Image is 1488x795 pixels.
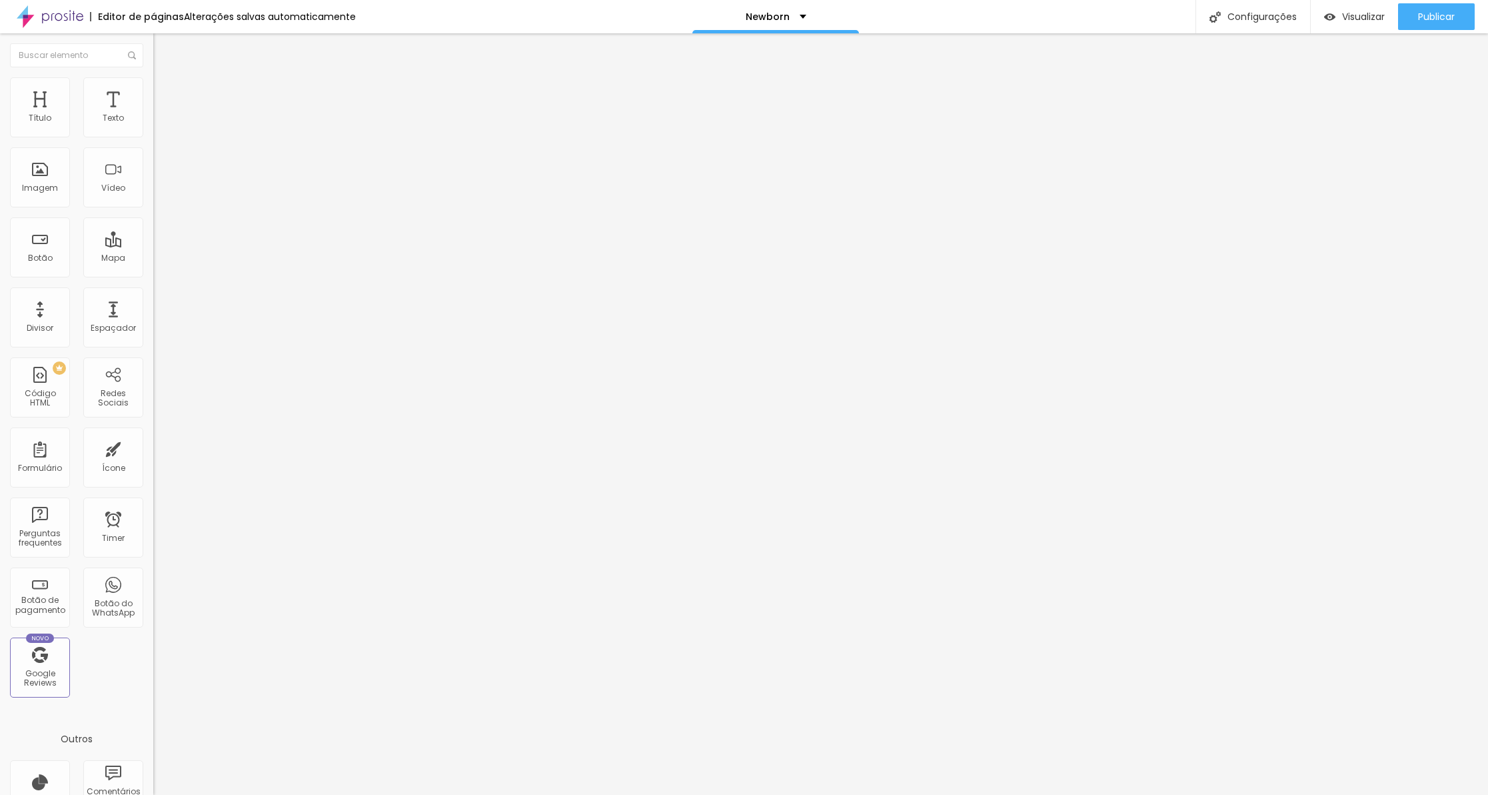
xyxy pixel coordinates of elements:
div: Alterações salvas automaticamente [184,12,356,21]
div: Editor de páginas [90,12,184,21]
div: Timer [102,534,125,543]
div: Botão de pagamento [13,596,66,615]
div: Imagem [22,183,58,193]
button: Visualizar [1311,3,1398,30]
button: Publicar [1398,3,1475,30]
iframe: Editor [153,33,1488,795]
img: view-1.svg [1324,11,1335,23]
div: Google Reviews [13,669,66,688]
div: Botão [28,253,53,263]
div: Código HTML [13,389,66,408]
div: Perguntas frequentes [13,529,66,548]
div: Formulário [18,464,62,473]
div: Mapa [101,253,125,263]
span: Visualizar [1342,11,1385,22]
div: Vídeo [101,183,125,193]
span: Publicar [1418,11,1455,22]
div: Divisor [27,323,53,333]
img: Icone [1209,11,1221,23]
div: Botão do WhatsApp [87,599,139,618]
div: Texto [103,113,124,123]
div: Espaçador [91,323,136,333]
input: Buscar elemento [10,43,143,67]
div: Ícone [102,464,125,473]
div: Novo [26,634,55,643]
div: Redes Sociais [87,389,139,408]
img: Icone [128,51,136,59]
div: Título [29,113,51,123]
p: Newborn [746,12,790,21]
